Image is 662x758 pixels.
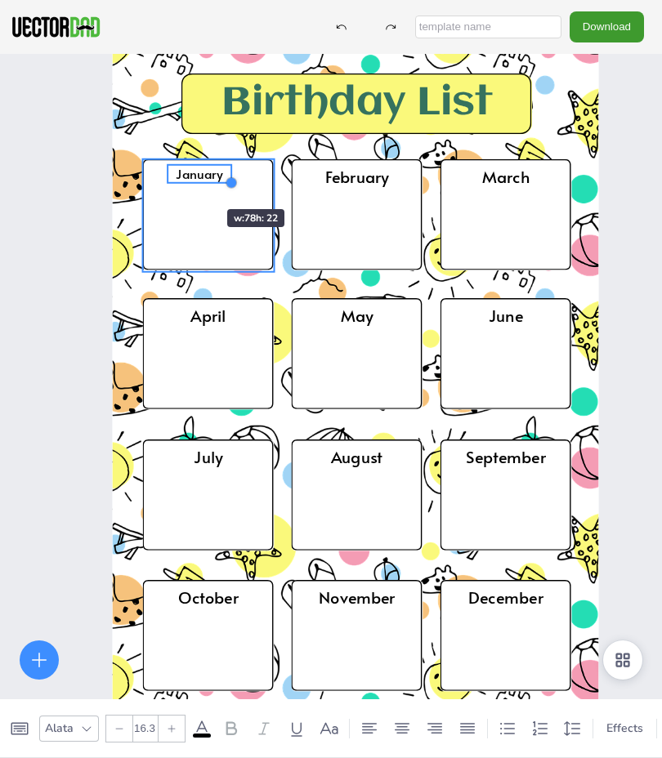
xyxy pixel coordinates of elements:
span: July [194,445,223,468]
span: June [489,304,523,327]
span: October [178,586,239,609]
span: December [468,586,543,609]
span: May [341,304,373,327]
span: Birthday List [221,82,493,125]
span: November [319,586,396,609]
span: Effects [603,720,646,736]
span: January [176,165,222,183]
div: Alata [42,717,77,739]
span: August [331,445,382,468]
span: April [190,304,226,327]
span: March [482,165,530,188]
span: September [466,445,546,468]
button: Download [570,11,644,42]
div: w: 78 h: 22 [227,209,284,227]
input: template name [415,16,561,38]
img: VectorDad-1.png [10,15,102,39]
span: February [325,165,390,188]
